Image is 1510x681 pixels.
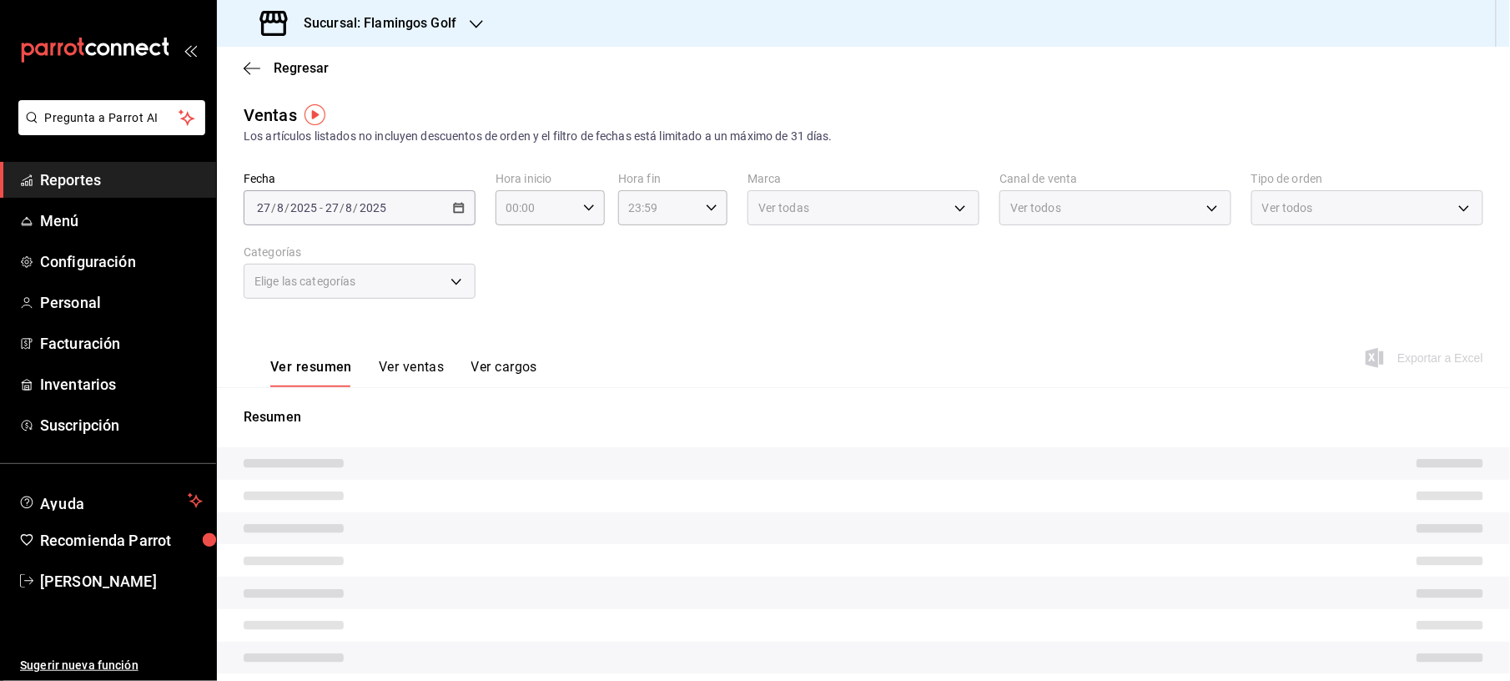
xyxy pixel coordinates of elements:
span: Menú [40,209,203,232]
div: Los artículos listados no incluyen descuentos de orden y el filtro de fechas está limitado a un m... [244,128,1483,145]
span: / [354,201,359,214]
input: ---- [359,201,387,214]
span: Ver todos [1010,199,1061,216]
span: Pregunta a Parrot AI [45,109,179,127]
button: Ver ventas [379,359,445,387]
span: Regresar [274,60,329,76]
span: Ver todos [1262,199,1313,216]
label: Canal de venta [999,174,1231,185]
input: -- [345,201,354,214]
label: Hora inicio [496,174,605,185]
label: Fecha [244,174,476,185]
input: -- [256,201,271,214]
span: / [284,201,289,214]
button: Ver cargos [471,359,538,387]
span: Ver todas [758,199,809,216]
input: -- [325,201,340,214]
span: / [271,201,276,214]
input: -- [276,201,284,214]
div: navigation tabs [270,359,537,387]
button: Pregunta a Parrot AI [18,100,205,135]
span: Sugerir nueva función [20,657,203,674]
label: Hora fin [618,174,727,185]
span: - [320,201,323,214]
span: Suscripción [40,414,203,436]
span: Elige las categorías [254,273,356,290]
span: Configuración [40,250,203,273]
span: Reportes [40,169,203,191]
span: Inventarios [40,373,203,396]
div: Ventas [244,103,297,128]
p: Resumen [244,407,1483,427]
label: Tipo de orden [1251,174,1483,185]
span: Ayuda [40,491,181,511]
span: Recomienda Parrot [40,529,203,552]
img: Tooltip marker [305,104,325,125]
button: Regresar [244,60,329,76]
label: Marca [747,174,979,185]
label: Categorías [244,247,476,259]
span: Personal [40,291,203,314]
a: Pregunta a Parrot AI [12,121,205,139]
input: ---- [289,201,318,214]
button: open_drawer_menu [184,43,197,57]
span: Facturación [40,332,203,355]
h3: Sucursal: Flamingos Golf [290,13,456,33]
span: [PERSON_NAME] [40,570,203,593]
span: / [340,201,345,214]
button: Ver resumen [270,359,352,387]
